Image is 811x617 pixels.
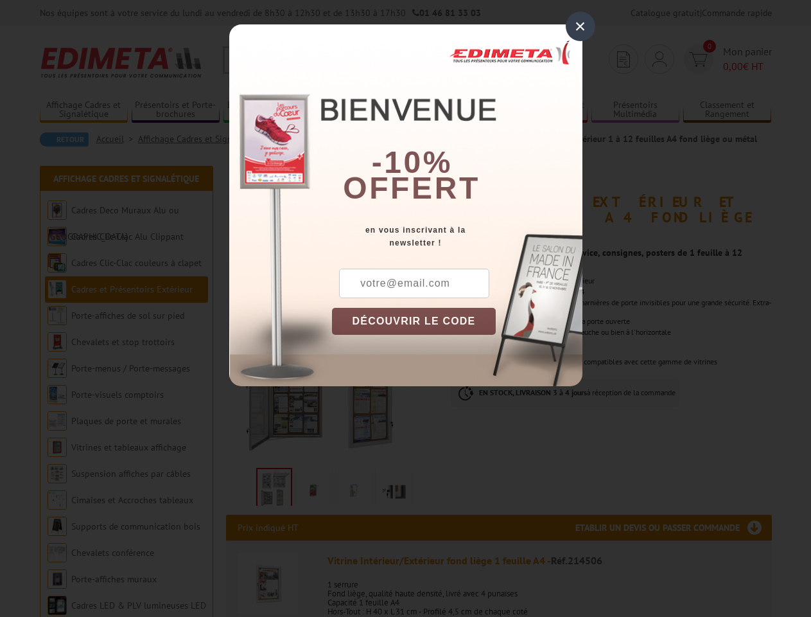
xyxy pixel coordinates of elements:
[343,171,480,205] font: offert
[566,12,595,41] div: ×
[332,308,496,335] button: DÉCOUVRIR LE CODE
[332,224,582,249] div: en vous inscrivant à la newsletter !
[339,269,489,298] input: votre@email.com
[372,145,453,179] b: -10%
